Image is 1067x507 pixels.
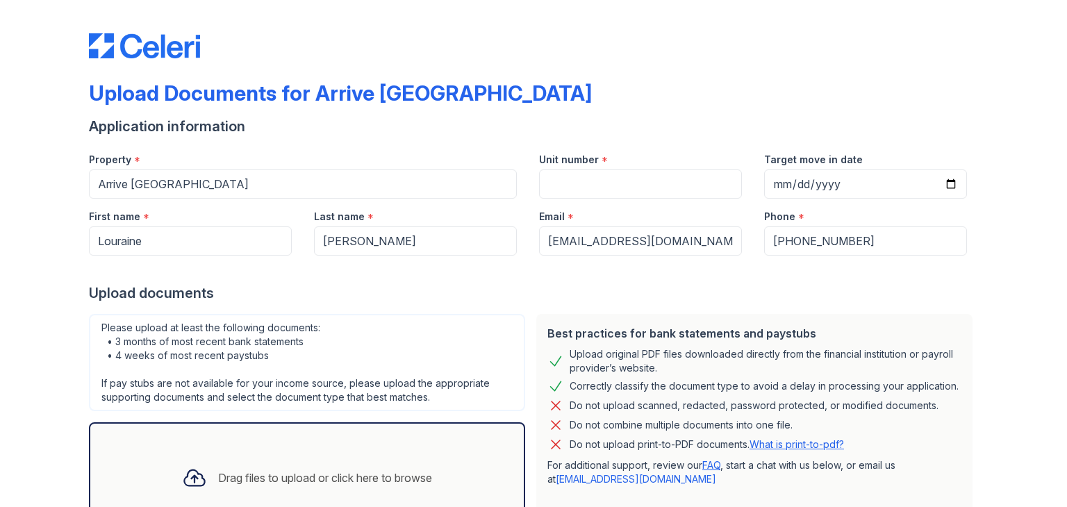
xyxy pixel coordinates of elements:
[89,153,131,167] label: Property
[539,153,599,167] label: Unit number
[89,210,140,224] label: First name
[314,210,365,224] label: Last name
[750,438,844,450] a: What is print-to-pdf?
[556,473,716,485] a: [EMAIL_ADDRESS][DOMAIN_NAME]
[570,347,961,375] div: Upload original PDF files downloaded directly from the financial institution or payroll provider’...
[89,117,978,136] div: Application information
[570,417,793,433] div: Do not combine multiple documents into one file.
[89,81,592,106] div: Upload Documents for Arrive [GEOGRAPHIC_DATA]
[218,469,432,486] div: Drag files to upload or click here to browse
[570,438,844,451] p: Do not upload print-to-PDF documents.
[764,153,863,167] label: Target move in date
[702,459,720,471] a: FAQ
[547,458,961,486] p: For additional support, review our , start a chat with us below, or email us at
[89,314,525,411] div: Please upload at least the following documents: • 3 months of most recent bank statements • 4 wee...
[89,33,200,58] img: CE_Logo_Blue-a8612792a0a2168367f1c8372b55b34899dd931a85d93a1a3d3e32e68fde9ad4.png
[570,378,959,394] div: Correctly classify the document type to avoid a delay in processing your application.
[570,397,938,414] div: Do not upload scanned, redacted, password protected, or modified documents.
[539,210,565,224] label: Email
[89,283,978,303] div: Upload documents
[547,325,961,342] div: Best practices for bank statements and paystubs
[764,210,795,224] label: Phone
